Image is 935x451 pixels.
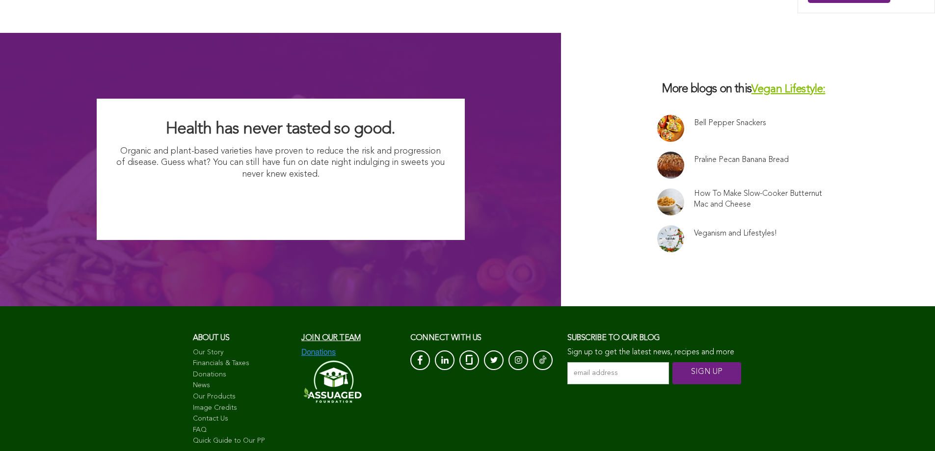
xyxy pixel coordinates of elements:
a: Bell Pepper Snackers [694,118,766,129]
h3: Subscribe to our blog [567,331,742,345]
iframe: Chat Widget [886,404,935,451]
a: Veganism and Lifestyles! [694,228,777,239]
div: Widget chat [886,404,935,451]
a: Quick Guide to Our PP [193,436,292,446]
a: Financials & Taxes [193,359,292,369]
img: I Want Organic Shopping For Less [184,185,377,220]
input: email address [567,362,669,384]
h2: Health has never tasted so good. [116,118,445,140]
a: Vegan Lifestyle: [751,84,826,95]
a: Donations [193,370,292,380]
p: Sign up to get the latest news, recipes and more [567,348,742,357]
a: Contact Us [193,414,292,424]
a: Praline Pecan Banana Bread [694,155,789,165]
img: Donations [301,348,336,357]
img: Tik-Tok-Icon [539,355,546,365]
span: CONNECT with us [410,334,481,342]
input: SIGN UP [672,362,741,384]
a: Join our team [301,334,360,342]
img: Assuaged-Foundation-Logo-White [301,357,362,406]
h3: More blogs on this [657,82,839,97]
a: Our Products [193,392,292,402]
a: FAQ [193,425,292,435]
a: How To Make Slow-Cooker Butternut Mac and Cheese [694,188,830,210]
img: glassdoor_White [466,355,473,365]
a: News [193,381,292,391]
a: Our Story [193,348,292,358]
p: Organic and plant-based varieties have proven to reduce the risk and progression of disease. Gues... [116,146,445,180]
a: Image Credits [193,403,292,413]
span: About us [193,334,230,342]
